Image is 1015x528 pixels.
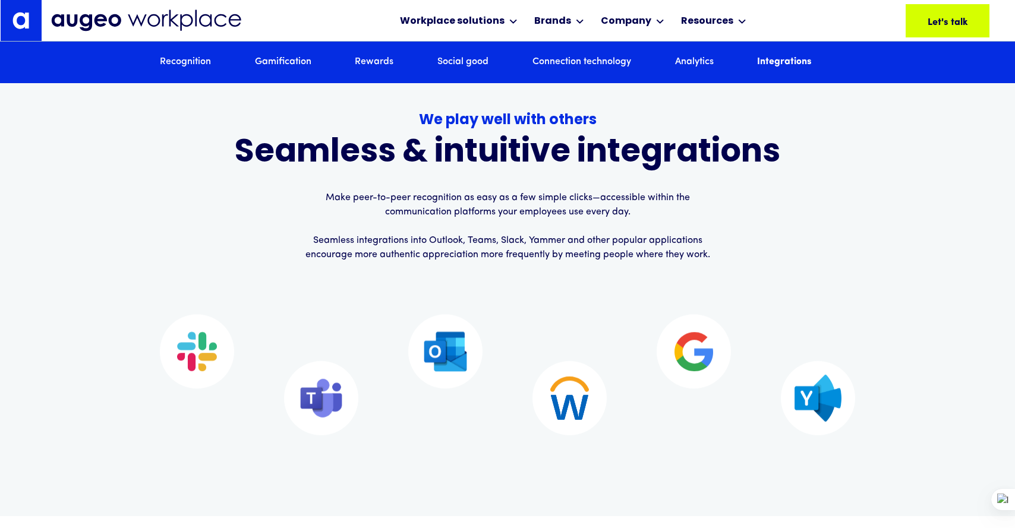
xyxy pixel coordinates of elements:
a: Connection technology [532,56,631,69]
p: Make peer-to-peer recognition as easy as a few simple clicks—accessible within the communication ... [303,191,712,262]
a: Social good [437,56,488,69]
a: Let's talk [906,4,989,37]
a: Analytics [675,56,714,69]
div: Company [601,14,651,29]
div: We play well with others [235,110,780,131]
img: Augeo's "a" monogram decorative logo in white. [12,12,29,29]
h3: Seamless & intuitive integrations [235,136,780,171]
div: Resources [681,14,733,29]
a: Rewards [355,56,393,69]
div: Brands [534,14,571,29]
div: Workplace solutions [400,14,505,29]
img: Augeo Workplace business unit full logo in mignight blue. [51,10,241,31]
a: Integrations [757,56,811,69]
a: Gamification [255,56,311,69]
a: Recognition [160,56,211,69]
